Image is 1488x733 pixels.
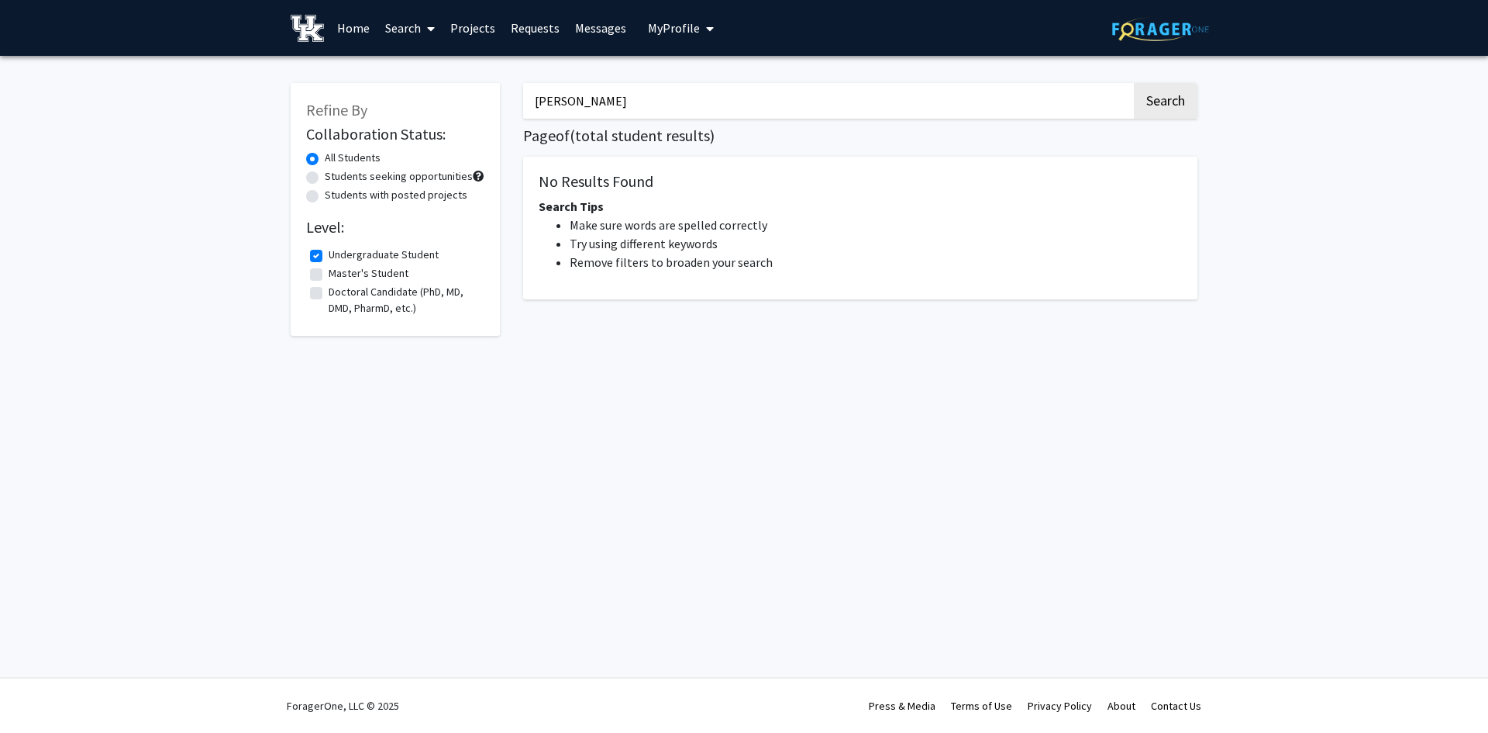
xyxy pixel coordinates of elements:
div: ForagerOne, LLC © 2025 [287,679,399,733]
img: ForagerOne Logo [1112,17,1209,41]
a: Requests [503,1,567,55]
a: Contact Us [1151,699,1201,713]
img: University of Kentucky Logo [291,15,324,42]
a: Messages [567,1,634,55]
a: Search [377,1,443,55]
a: Projects [443,1,503,55]
label: Students seeking opportunities [325,168,473,185]
h1: Page of ( total student results) [523,126,1197,145]
a: Privacy Policy [1028,699,1092,713]
label: Students with posted projects [325,187,467,203]
label: Doctoral Candidate (PhD, MD, DMD, PharmD, etc.) [329,284,480,316]
a: Home [329,1,377,55]
span: Search Tips [539,199,604,214]
span: Refine By [306,100,367,119]
label: Undergraduate Student [329,247,439,263]
a: Terms of Use [951,699,1012,713]
h2: Level: [306,218,484,237]
a: Press & Media [869,699,935,713]
label: Master's Student [329,265,408,282]
li: Try using different keywords [570,234,1182,253]
span: My Profile [648,20,700,36]
button: Search [1134,83,1197,119]
iframe: Chat [12,663,66,721]
li: Remove filters to broaden your search [570,253,1182,271]
li: Make sure words are spelled correctly [570,216,1182,234]
h5: No Results Found [539,172,1182,191]
nav: Page navigation [523,315,1197,351]
input: Search Keywords [523,83,1131,119]
label: All Students [325,150,381,166]
h2: Collaboration Status: [306,125,484,143]
a: About [1107,699,1135,713]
